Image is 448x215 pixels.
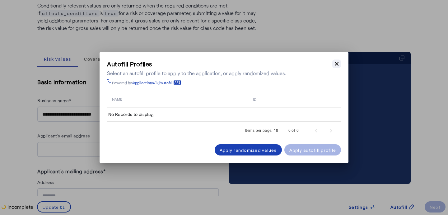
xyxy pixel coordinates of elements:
div: 10 [274,127,278,134]
h3: Autofill Profiles [107,60,286,68]
span: id [253,96,256,102]
td: No Records to display, [107,107,341,122]
div: Powered by [112,80,181,85]
div: Select an autofill profile to apply to the application, or apply randomized values. [107,69,286,77]
div: Apply randomized values [220,147,277,153]
button: Apply randomized values [215,144,282,155]
table: Table view of all quotes submitted by your platform [107,90,341,122]
span: name [112,96,122,102]
div: Items per page: [245,127,273,134]
div: 0 of 0 [288,127,299,134]
a: /applications/:id/autofill [132,80,181,85]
